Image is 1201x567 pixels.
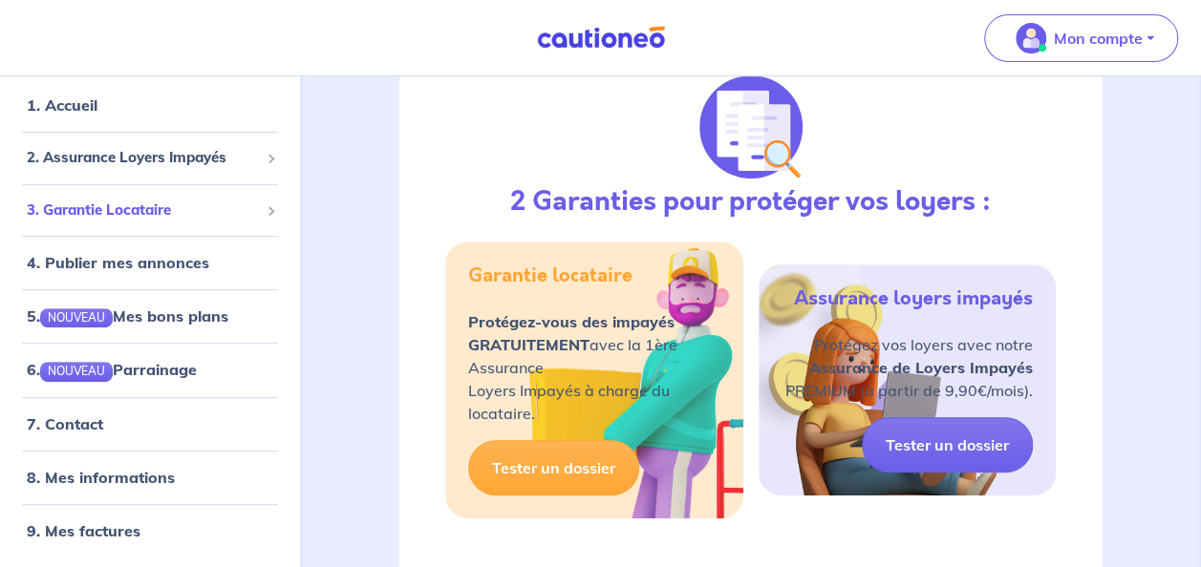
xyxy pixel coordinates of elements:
[8,244,292,283] div: 4. Publier mes annonces
[27,414,103,433] a: 7. Contact
[984,14,1178,62] button: illu_account_valid_menu.svgMon compte
[794,287,1033,310] h5: Assurance loyers impayés
[468,312,675,354] strong: Protégez-vous des impayés GRATUITEMENT
[1016,23,1046,53] img: illu_account_valid_menu.svg
[468,310,719,425] p: avec la 1ère Assurance Loyers Impayés à charge du locataire.
[27,521,140,540] a: 9. Mes factures
[862,417,1033,472] a: Tester un dossier
[510,186,991,219] h3: 2 Garanties pour protéger vos loyers :
[27,307,228,326] a: 5.NOUVEAUMes bons plans
[699,75,803,178] img: justif-loupe
[8,512,292,550] div: 9. Mes factures
[8,140,292,178] div: 2. Assurance Loyers Impayés
[27,361,197,380] a: 6.NOUVEAUParrainage
[529,26,673,50] img: Cautioneo
[8,298,292,336] div: 5.NOUVEAUMes bons plans
[8,87,292,125] div: 1. Accueil
[1054,27,1143,50] p: Mon compte
[27,199,259,221] span: 3. Garantie Locataire
[468,264,633,287] h5: Garantie locataire
[8,458,292,496] div: 8. Mes informations
[27,254,209,273] a: 4. Publier mes annonces
[468,440,639,495] a: Tester un dossier
[8,405,292,443] div: 7. Contact
[785,333,1033,402] p: Protégez vos loyers avec notre PREMIUM (à partir de 9,90€/mois).
[27,468,175,487] a: 8. Mes informations
[27,148,259,170] span: 2. Assurance Loyers Impayés
[8,192,292,229] div: 3. Garantie Locataire
[27,96,97,115] a: 1. Accueil
[809,358,1033,377] strong: Assurance de Loyers Impayés
[8,351,292,389] div: 6.NOUVEAUParrainage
